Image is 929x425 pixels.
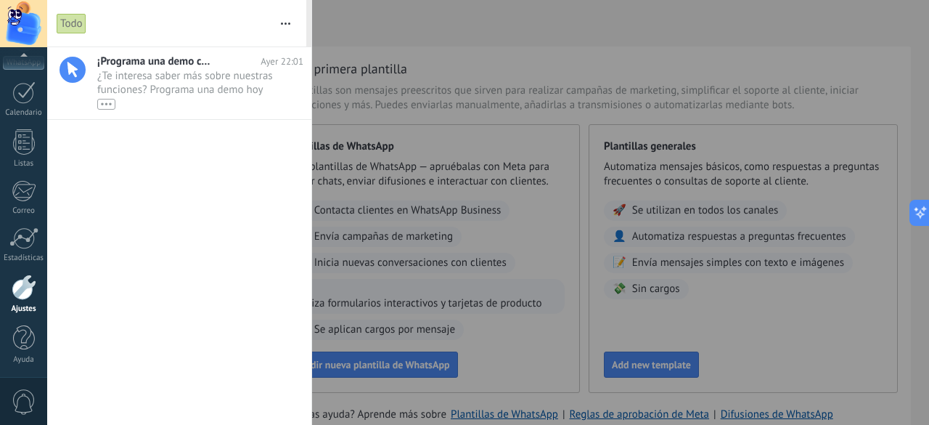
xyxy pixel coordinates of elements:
div: Listas [3,159,45,169]
span: ¡Programa una demo con un experto! [97,54,213,68]
a: ¡Programa una demo con un experto! Ayer 22:01 ¿Te interesa saber más sobre nuestras funciones? Pr... [47,47,311,119]
span: Ayer 22:01 [261,54,303,68]
div: Correo [3,206,45,216]
div: Ajustes [3,304,45,314]
div: Calendario [3,108,45,118]
div: ••• [97,99,115,110]
div: Estadísticas [3,254,45,263]
div: Todo [57,13,86,34]
div: Ayuda [3,355,45,365]
span: ¿Te interesa saber más sobre nuestras funciones? Programa una demo hoy mismo! [97,69,276,110]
